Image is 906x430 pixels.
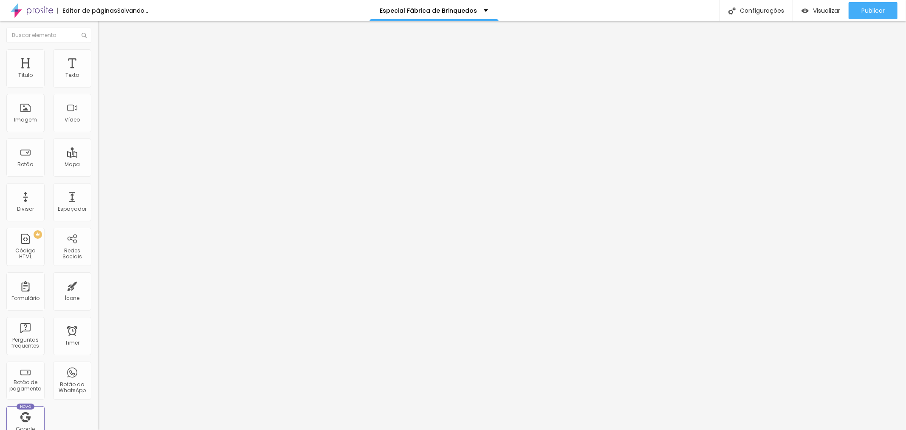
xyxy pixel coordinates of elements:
img: view-1.svg [802,7,809,14]
div: Novo [17,404,35,410]
input: Buscar elemento [6,28,91,43]
div: Divisor [17,206,34,212]
div: Botão do WhatsApp [55,382,89,394]
button: Visualizar [793,2,849,19]
div: Formulário [11,295,40,301]
div: Imagem [14,117,37,123]
img: Icone [728,7,736,14]
div: Código HTML [8,248,42,260]
div: Vídeo [65,117,80,123]
img: Icone [82,33,87,38]
span: Publicar [861,7,885,14]
div: Botão de pagamento [8,379,42,392]
div: Timer [65,340,79,346]
div: Botão [18,161,34,167]
div: Perguntas frequentes [8,337,42,349]
p: Especial Fábrica de Brinquedos [380,8,477,14]
div: Texto [65,72,79,78]
div: Título [18,72,33,78]
div: Mapa [65,161,80,167]
div: Editor de páginas [57,8,117,14]
div: Redes Sociais [55,248,89,260]
div: Salvando... [117,8,148,14]
div: Ícone [65,295,80,301]
button: Publicar [849,2,898,19]
span: Visualizar [813,7,840,14]
div: Espaçador [58,206,87,212]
